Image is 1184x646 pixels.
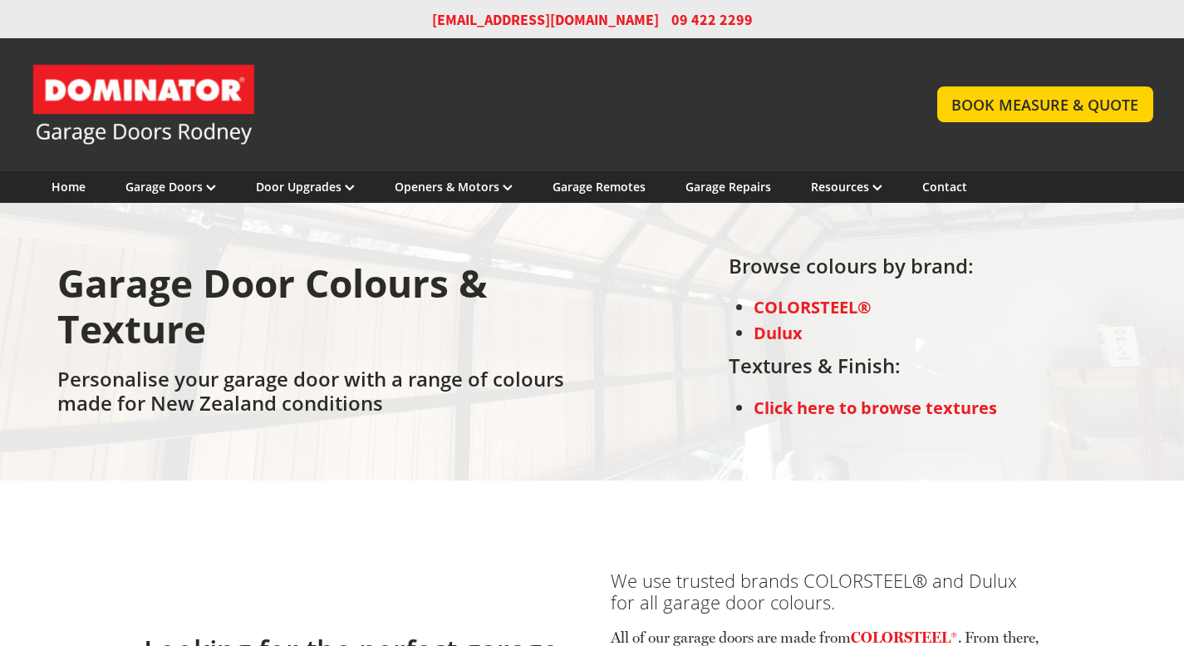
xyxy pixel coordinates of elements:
[937,86,1152,122] a: BOOK MEASURE & QUOTE
[729,254,997,286] h2: Browse colours by brand:
[754,397,997,419] a: Click here to browse textures
[125,179,216,195] a: Garage Doors
[611,570,1041,614] h3: We use trusted brands COLORSTEEL® and Dulux for all garage door colours.
[671,10,753,30] span: 09 422 2299
[553,179,646,195] a: Garage Remotes
[922,179,967,195] a: Contact
[729,354,997,386] h2: Textures & Finish:
[52,179,86,195] a: Home
[57,367,586,423] h2: Personalise your garage door with a range of colours made for New Zealand conditions
[811,179,882,195] a: Resources
[851,629,958,646] a: COLORSTEEL®
[32,63,905,146] a: Garage Door and Secure Access Solutions homepage
[57,260,586,367] h1: Garage Door Colours & Texture
[754,322,803,344] a: Dulux
[754,296,872,318] a: COLORSTEEL®
[685,179,771,195] a: Garage Repairs
[432,10,659,30] a: [EMAIL_ADDRESS][DOMAIN_NAME]
[395,179,513,195] a: Openers & Motors
[256,179,355,195] a: Door Upgrades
